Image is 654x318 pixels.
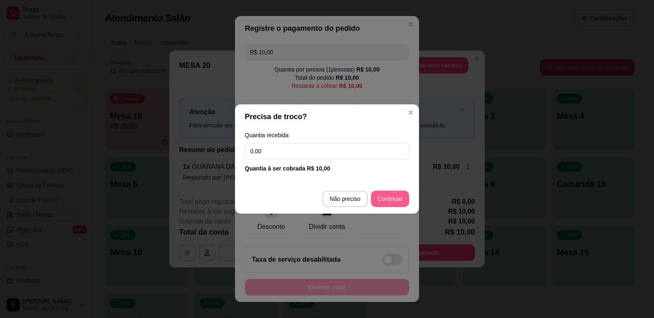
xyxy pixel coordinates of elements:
header: Precisa de troco? [235,104,419,129]
button: Continuar [371,191,409,207]
label: Quantia recebida [245,132,409,138]
button: Close [404,106,417,119]
button: Não preciso [322,191,368,207]
div: Quantia à ser cobrada R$ 10,00 [245,164,409,173]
